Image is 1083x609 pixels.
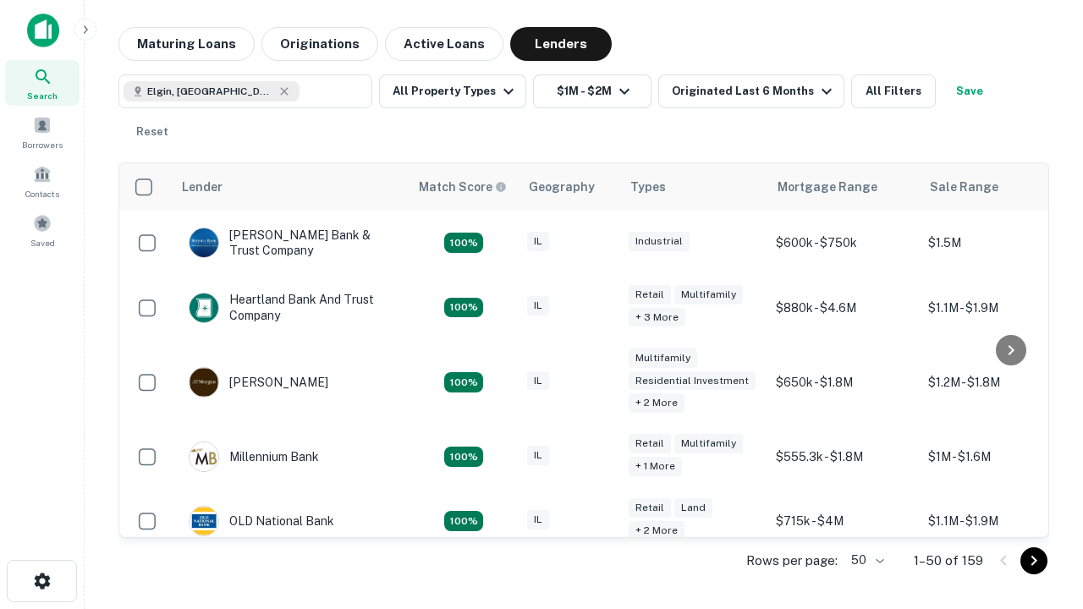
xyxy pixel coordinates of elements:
div: Sale Range [930,177,998,197]
th: Lender [172,163,409,211]
th: Geography [519,163,620,211]
div: [PERSON_NAME] Bank & Trust Company [189,228,392,258]
button: Reset [125,115,179,149]
td: $880k - $4.6M [767,275,920,339]
div: Matching Properties: 22, hasApolloMatch: undefined [444,511,483,531]
div: Capitalize uses an advanced AI algorithm to match your search with the best lender. The match sco... [419,178,507,196]
td: $1.1M - $1.9M [920,489,1072,553]
button: Originations [261,27,378,61]
div: Lender [182,177,223,197]
div: Mortgage Range [778,177,877,197]
button: Maturing Loans [118,27,255,61]
iframe: Chat Widget [998,474,1083,555]
div: [PERSON_NAME] [189,367,328,398]
img: picture [190,294,218,322]
div: IL [527,232,549,251]
div: IL [527,510,549,529]
div: Multifamily [674,285,743,304]
div: IL [527,446,549,465]
div: Retail [629,498,671,518]
td: $715k - $4M [767,489,920,553]
span: Elgin, [GEOGRAPHIC_DATA], [GEOGRAPHIC_DATA] [147,84,274,99]
td: $650k - $1.8M [767,340,920,425]
td: $1M - $1.6M [920,425,1072,489]
span: Search [27,89,58,102]
td: $1.5M [920,211,1072,275]
div: IL [527,371,549,391]
img: capitalize-icon.png [27,14,59,47]
div: Matching Properties: 28, hasApolloMatch: undefined [444,233,483,253]
td: $1.1M - $1.9M [920,275,1072,339]
a: Search [5,60,80,106]
div: Originated Last 6 Months [672,81,837,101]
div: Matching Properties: 20, hasApolloMatch: undefined [444,298,483,318]
th: Capitalize uses an advanced AI algorithm to match your search with the best lender. The match sco... [409,163,519,211]
a: Contacts [5,158,80,204]
button: All Filters [851,74,936,108]
div: Land [674,498,712,518]
div: Retail [629,285,671,304]
div: Retail [629,434,671,453]
span: Borrowers [22,138,63,151]
div: Multifamily [674,434,743,453]
div: Types [630,177,666,197]
div: OLD National Bank [189,506,334,536]
div: Industrial [629,232,690,251]
div: 50 [844,548,887,573]
p: 1–50 of 159 [914,551,983,571]
button: Save your search to get updates of matches that match your search criteria. [943,74,997,108]
button: Originated Last 6 Months [658,74,844,108]
div: Millennium Bank [189,442,319,472]
img: picture [190,368,218,397]
img: picture [190,228,218,257]
div: + 3 more [629,308,685,327]
button: All Property Types [379,74,526,108]
img: picture [190,442,218,471]
th: Sale Range [920,163,1072,211]
button: $1M - $2M [533,74,651,108]
p: Rows per page: [746,551,838,571]
div: + 2 more [629,521,684,540]
td: $600k - $750k [767,211,920,275]
div: + 2 more [629,393,684,413]
div: Residential Investment [629,371,756,391]
div: + 1 more [629,457,682,476]
button: Lenders [510,27,612,61]
th: Mortgage Range [767,163,920,211]
div: Matching Properties: 16, hasApolloMatch: undefined [444,447,483,467]
div: Multifamily [629,348,697,368]
a: Borrowers [5,109,80,155]
div: IL [527,296,549,315]
img: picture [190,507,218,535]
div: Geography [529,177,595,197]
div: Matching Properties: 23, hasApolloMatch: undefined [444,372,483,392]
td: $1.2M - $1.8M [920,340,1072,425]
button: Go to next page [1020,547,1047,574]
div: Heartland Bank And Trust Company [189,292,392,322]
h6: Match Score [419,178,503,196]
td: $555.3k - $1.8M [767,425,920,489]
a: Saved [5,207,80,253]
button: Active Loans [385,27,503,61]
th: Types [620,163,767,211]
span: Contacts [25,187,59,200]
span: Saved [30,236,55,250]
